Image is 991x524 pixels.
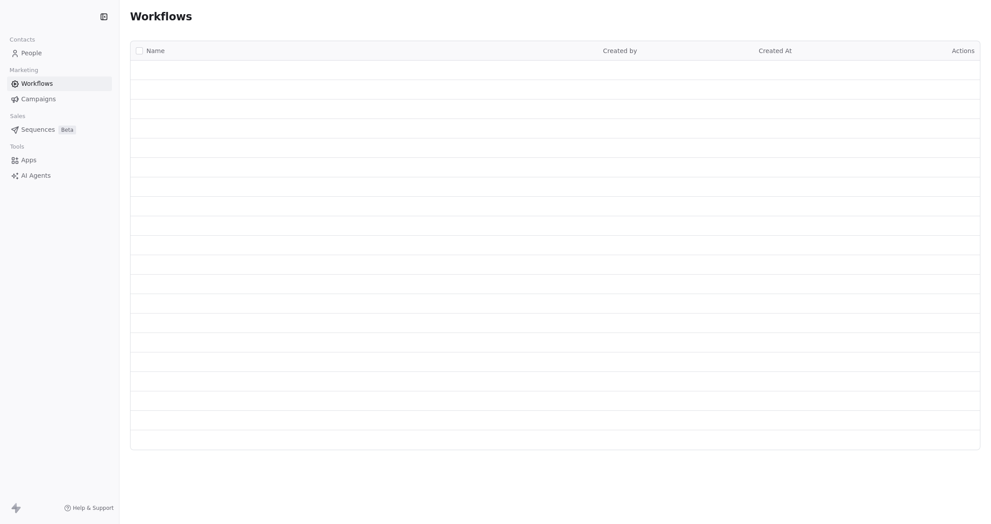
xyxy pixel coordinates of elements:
a: Campaigns [7,92,112,107]
span: Contacts [6,33,39,46]
span: Sales [6,110,29,123]
span: Apps [21,156,37,165]
span: AI Agents [21,171,51,180]
span: Beta [58,126,76,134]
span: Help & Support [73,505,114,512]
span: Marketing [6,64,42,77]
a: SequencesBeta [7,122,112,137]
span: Sequences [21,125,55,134]
span: Workflows [21,79,53,88]
span: Created by [603,47,637,54]
span: Tools [6,140,28,153]
a: Apps [7,153,112,168]
a: People [7,46,112,61]
span: Campaigns [21,95,56,104]
span: Created At [759,47,792,54]
span: Name [146,46,165,56]
a: AI Agents [7,168,112,183]
span: People [21,49,42,58]
span: Actions [952,47,975,54]
a: Help & Support [64,505,114,512]
span: Workflows [130,11,192,23]
a: Workflows [7,76,112,91]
